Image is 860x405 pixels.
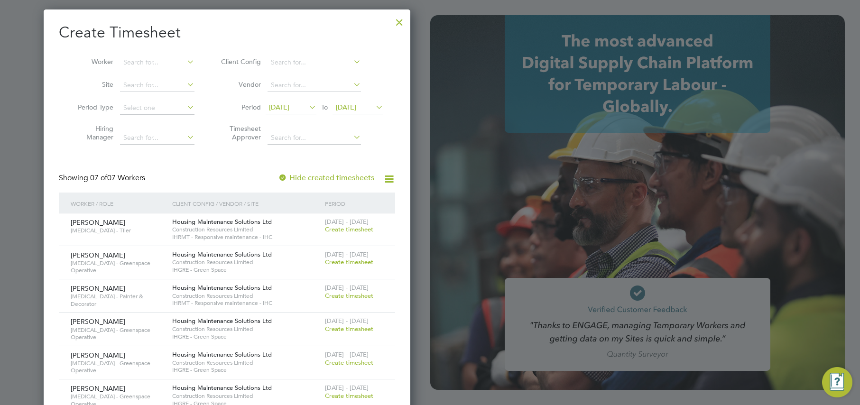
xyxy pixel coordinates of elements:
[325,392,373,400] span: Create timesheet
[218,57,261,66] label: Client Config
[120,56,194,69] input: Search for...
[325,284,369,292] span: [DATE] - [DATE]
[323,193,386,214] div: Period
[325,350,369,359] span: [DATE] - [DATE]
[268,56,361,69] input: Search for...
[172,325,320,333] span: Construction Resources Limited
[325,258,373,266] span: Create timesheet
[325,218,369,226] span: [DATE] - [DATE]
[71,351,125,359] span: [PERSON_NAME]
[172,350,272,359] span: Housing Maintenance Solutions Ltd
[71,57,113,66] label: Worker
[71,251,125,259] span: [PERSON_NAME]
[71,103,113,111] label: Period Type
[336,103,356,111] span: [DATE]
[172,250,272,258] span: Housing Maintenance Solutions Ltd
[120,79,194,92] input: Search for...
[172,299,320,307] span: IHRMT - Responsive maintenance - IHC
[325,317,369,325] span: [DATE] - [DATE]
[172,359,320,367] span: Construction Resources Limited
[172,366,320,374] span: IHGRE - Green Space
[325,384,369,392] span: [DATE] - [DATE]
[71,384,125,393] span: [PERSON_NAME]
[172,266,320,274] span: IHGRE - Green Space
[120,101,194,115] input: Select one
[172,226,320,233] span: Construction Resources Limited
[172,292,320,300] span: Construction Resources Limited
[71,227,165,234] span: [MEDICAL_DATA] - Tiler
[71,80,113,89] label: Site
[172,333,320,341] span: IHGRE - Green Space
[172,384,272,392] span: Housing Maintenance Solutions Ltd
[120,131,194,145] input: Search for...
[90,173,145,183] span: 07 Workers
[278,173,374,183] label: Hide created timesheets
[90,173,107,183] span: 07 of
[71,317,125,326] span: [PERSON_NAME]
[218,103,261,111] label: Period
[71,218,125,227] span: [PERSON_NAME]
[325,250,369,258] span: [DATE] - [DATE]
[172,258,320,266] span: Construction Resources Limited
[71,259,165,274] span: [MEDICAL_DATA] - Greenspace Operative
[218,124,261,141] label: Timesheet Approver
[218,80,261,89] label: Vendor
[172,218,272,226] span: Housing Maintenance Solutions Ltd
[172,317,272,325] span: Housing Maintenance Solutions Ltd
[269,103,289,111] span: [DATE]
[325,292,373,300] span: Create timesheet
[71,326,165,341] span: [MEDICAL_DATA] - Greenspace Operative
[325,359,373,367] span: Create timesheet
[59,23,395,43] h2: Create Timesheet
[172,233,320,241] span: IHRMT - Responsive maintenance - IHC
[325,225,373,233] span: Create timesheet
[325,325,373,333] span: Create timesheet
[71,124,113,141] label: Hiring Manager
[71,359,165,374] span: [MEDICAL_DATA] - Greenspace Operative
[318,101,331,113] span: To
[59,173,147,183] div: Showing
[71,293,165,307] span: [MEDICAL_DATA] - Painter & Decorator
[172,284,272,292] span: Housing Maintenance Solutions Ltd
[268,131,361,145] input: Search for...
[71,284,125,293] span: [PERSON_NAME]
[822,367,852,397] button: Engage Resource Center
[172,392,320,400] span: Construction Resources Limited
[68,193,170,214] div: Worker / Role
[268,79,361,92] input: Search for...
[170,193,322,214] div: Client Config / Vendor / Site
